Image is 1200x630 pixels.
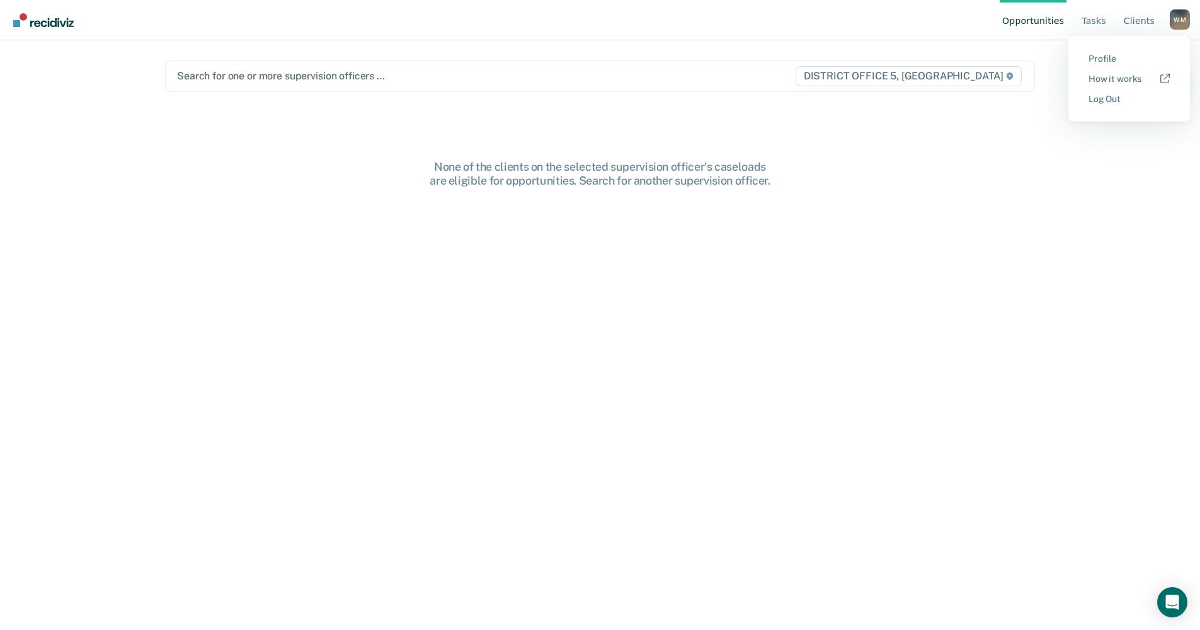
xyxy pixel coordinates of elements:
a: How it works [1089,74,1170,84]
div: W M [1170,9,1190,30]
span: DISTRICT OFFICE 5, [GEOGRAPHIC_DATA] [796,66,1022,86]
img: Recidiviz [13,13,74,27]
div: None of the clients on the selected supervision officer's caseloads are eligible for opportunitie... [399,160,802,187]
a: Profile [1089,54,1170,64]
button: Profile dropdown button [1170,9,1190,30]
div: Open Intercom Messenger [1157,587,1187,617]
div: Profile menu [1068,36,1190,122]
a: Log Out [1089,94,1170,105]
